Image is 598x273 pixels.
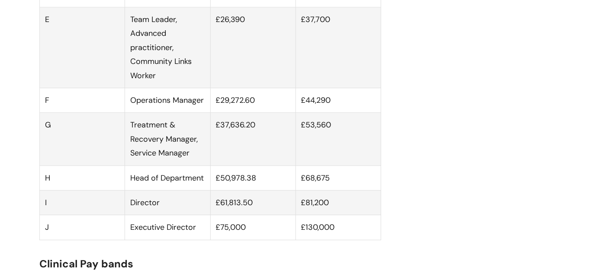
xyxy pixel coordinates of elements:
[296,190,381,215] td: £81,200
[296,215,381,240] td: £130,000
[210,190,296,215] td: £61,813.50
[40,190,125,215] td: I
[296,7,381,88] td: £37,700
[125,215,210,240] td: Executive Director
[125,7,210,88] td: Team Leader, Advanced practitioner, Community Links Worker
[210,215,296,240] td: £75,000
[125,165,210,190] td: Head of Department
[210,88,296,113] td: £29,272.60
[296,88,381,113] td: £44,290
[40,113,125,165] td: G
[125,88,210,113] td: Operations Manager
[125,190,210,215] td: Director
[40,215,125,240] td: J
[125,113,210,165] td: Treatment & Recovery Manager, Service Manager
[40,7,125,88] td: E
[296,113,381,165] td: £53,560
[210,7,296,88] td: £26,390
[39,257,133,270] span: Clinical Pay bands
[210,165,296,190] td: £50,978.38
[296,165,381,190] td: £68,675
[40,165,125,190] td: H
[210,113,296,165] td: £37,636.20
[40,88,125,113] td: F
